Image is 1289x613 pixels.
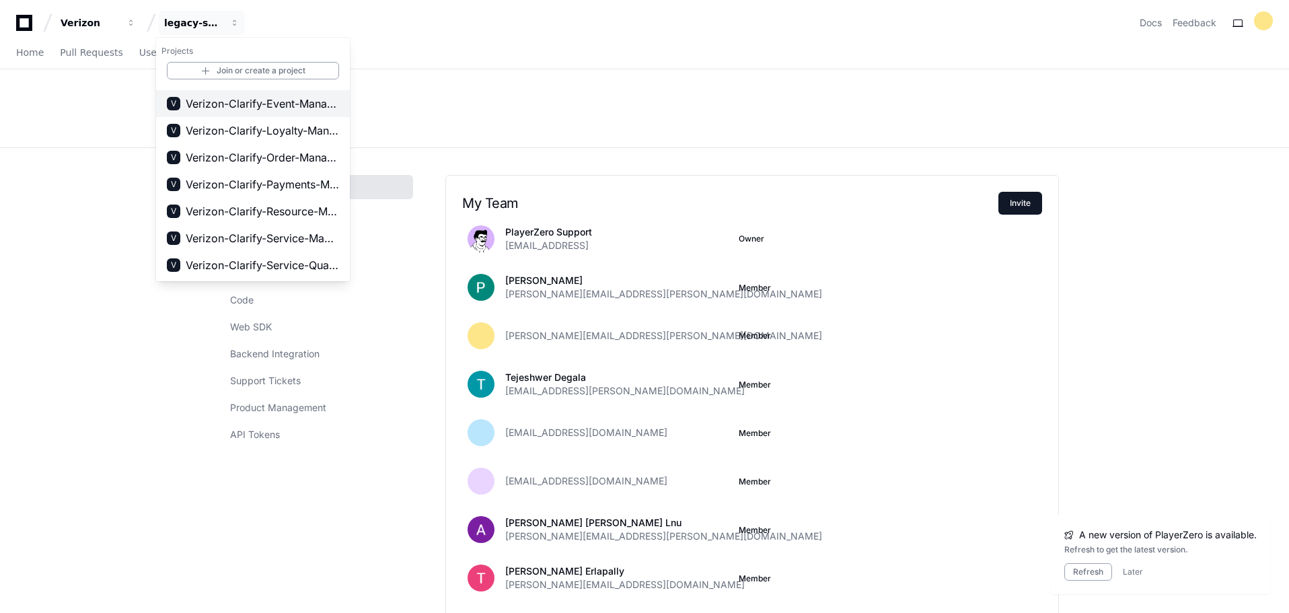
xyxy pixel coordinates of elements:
[468,565,494,591] img: ACg8ocJBXhNa7Cy39Q8gvzRUVTFuavxZdkM6kCXjZ9qLpsh2yMcOzQ=s96-c
[505,516,822,530] p: [PERSON_NAME] [PERSON_NAME] Lnu
[186,122,339,139] span: Verizon-Clarify-Loyalty-Management
[230,293,254,307] span: Code
[186,176,339,192] span: Verizon-Clarify-Payments-Management
[16,38,44,69] a: Home
[230,428,280,441] span: API Tokens
[739,380,771,390] button: Member
[167,205,180,218] div: V
[167,258,180,272] div: V
[505,578,745,591] span: [PERSON_NAME][EMAIL_ADDRESS][DOMAIN_NAME]
[164,16,222,30] div: legacy-services
[505,530,822,543] span: [PERSON_NAME][EMAIL_ADDRESS][PERSON_NAME][DOMAIN_NAME]
[139,48,165,57] span: Users
[468,225,494,252] img: avatar
[1140,16,1162,30] a: Docs
[505,474,667,488] span: [EMAIL_ADDRESS][DOMAIN_NAME]
[167,178,180,191] div: V
[505,287,822,301] span: [PERSON_NAME][EMAIL_ADDRESS][PERSON_NAME][DOMAIN_NAME]
[230,320,272,334] span: Web SDK
[223,288,413,312] a: Code
[159,11,245,35] button: legacy-services
[505,384,745,398] span: [EMAIL_ADDRESS][PERSON_NAME][DOMAIN_NAME]
[186,203,339,219] span: Verizon-Clarify-Resource-Management
[505,329,822,342] span: [PERSON_NAME][EMAIL_ADDRESS][PERSON_NAME][DOMAIN_NAME]
[739,428,771,439] button: Member
[462,195,998,211] h2: My Team
[739,573,771,584] button: Member
[230,347,320,361] span: Backend Integration
[156,40,350,62] h1: Projects
[468,516,494,543] img: ACg8ocICPzw3TCJpbvP5oqTUw-OeQ5tPEuPuFHVtyaCnfaAagCbpGQ=s96-c
[167,231,180,245] div: V
[186,149,339,166] span: Verizon-Clarify-Order-Management
[1064,563,1112,581] button: Refresh
[139,38,165,69] a: Users
[167,97,180,110] div: V
[1064,544,1257,555] div: Refresh to get the latest version.
[167,62,339,79] a: Join or create a project
[167,151,180,164] div: V
[230,401,326,414] span: Product Management
[230,374,301,388] span: Support Tickets
[505,225,592,239] p: PlayerZero Support
[55,11,141,35] button: Verizon
[468,371,494,398] img: ACg8ocL-P3SnoSMinE6cJ4KuvimZdrZkjavFcOgZl8SznIp-YIbKyw=s96-c
[223,315,413,339] a: Web SDK
[1173,16,1216,30] button: Feedback
[505,371,745,384] p: Tejeshwer Degala
[223,342,413,366] a: Backend Integration
[16,48,44,57] span: Home
[505,426,667,439] span: [EMAIL_ADDRESS][DOMAIN_NAME]
[186,257,339,273] span: Verizon-Clarify-Service-Qualifications
[468,274,494,301] img: ACg8ocLL3vXvdba5S5V7nChXuiKYjYAj5GQFF3QGVBb6etwgLiZA=s96-c
[998,192,1042,215] button: Invite
[223,423,413,447] a: API Tokens
[167,124,180,137] div: V
[223,369,413,393] a: Support Tickets
[505,274,822,287] p: [PERSON_NAME]
[60,38,122,69] a: Pull Requests
[60,48,122,57] span: Pull Requests
[156,38,350,281] div: Verizon
[739,525,771,536] button: Member
[186,230,339,246] span: Verizon-Clarify-Service-Management
[739,283,771,293] button: Member
[1123,567,1143,577] button: Later
[505,239,589,252] span: [EMAIL_ADDRESS]
[739,330,771,341] span: Member
[505,565,745,578] p: [PERSON_NAME] Erlapally
[739,476,771,487] button: Member
[186,96,339,112] span: Verizon-Clarify-Event-Management
[1079,528,1257,542] span: A new version of PlayerZero is available.
[739,233,764,244] span: Owner
[223,396,413,420] a: Product Management
[61,16,118,30] div: Verizon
